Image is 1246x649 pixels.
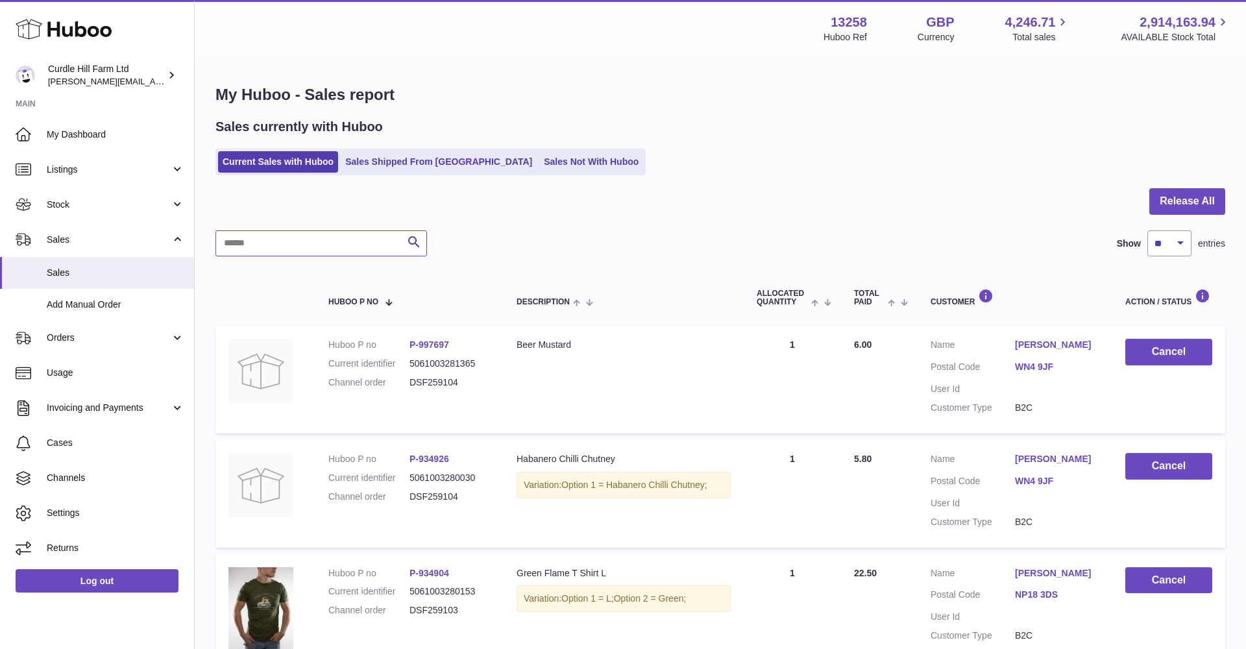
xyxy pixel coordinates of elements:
[744,326,841,434] td: 1
[1125,453,1212,480] button: Cancel
[47,437,184,449] span: Cases
[47,164,171,176] span: Listings
[47,267,184,279] span: Sales
[328,358,409,370] dt: Current identifier
[1005,14,1056,31] span: 4,246.71
[47,472,184,484] span: Channels
[931,630,1015,642] dt: Customer Type
[931,497,1015,509] dt: User Id
[328,585,409,598] dt: Current identifier
[1125,289,1212,306] div: Action / Status
[1121,31,1230,43] span: AVAILABLE Stock Total
[48,63,165,88] div: Curdle Hill Farm Ltd
[931,383,1015,395] dt: User Id
[215,84,1225,105] h1: My Huboo - Sales report
[1015,567,1099,580] a: [PERSON_NAME]
[328,376,409,389] dt: Channel order
[614,593,687,604] span: Option 2 = Green;
[47,332,171,344] span: Orders
[409,358,491,370] dd: 5061003281365
[1140,14,1215,31] span: 2,914,163.94
[1015,630,1099,642] dd: B2C
[328,604,409,617] dt: Channel order
[854,568,877,578] span: 22.50
[1125,567,1212,594] button: Cancel
[854,454,872,464] span: 5.80
[328,491,409,503] dt: Channel order
[824,31,867,43] div: Huboo Ref
[517,567,731,580] div: Green Flame T Shirt L
[47,199,171,211] span: Stock
[47,129,184,141] span: My Dashboard
[47,507,184,519] span: Settings
[744,440,841,548] td: 1
[1015,475,1099,487] a: WN4 9JF
[328,339,409,351] dt: Huboo P no
[1005,14,1071,43] a: 4,246.71 Total sales
[1012,31,1070,43] span: Total sales
[931,402,1015,414] dt: Customer Type
[854,339,872,350] span: 6.00
[1117,238,1141,250] label: Show
[1149,188,1225,215] button: Release All
[47,367,184,379] span: Usage
[409,376,491,389] dd: DSF259104
[16,569,178,593] a: Log out
[48,76,260,86] span: [PERSON_NAME][EMAIL_ADDRESS][DOMAIN_NAME]
[517,472,731,498] div: Variation:
[517,339,731,351] div: Beer Mustard
[831,14,867,31] strong: 13258
[1015,361,1099,373] a: WN4 9JF
[539,151,643,173] a: Sales Not With Huboo
[328,567,409,580] dt: Huboo P no
[1015,589,1099,601] a: NP18 3DS
[854,289,885,306] span: Total paid
[47,402,171,414] span: Invoicing and Payments
[16,66,35,85] img: miranda@diddlysquatfarmshop.com
[1198,238,1225,250] span: entries
[757,289,808,306] span: ALLOCATED Quantity
[1015,339,1099,351] a: [PERSON_NAME]
[1015,516,1099,528] dd: B2C
[1015,402,1099,414] dd: B2C
[931,589,1015,604] dt: Postal Code
[328,472,409,484] dt: Current identifier
[409,585,491,598] dd: 5061003280153
[561,480,707,490] span: Option 1 = Habanero Chilli Chutney;
[409,491,491,503] dd: DSF259104
[228,453,293,518] img: no-photo.jpg
[409,454,449,464] a: P-934926
[409,339,449,350] a: P-997697
[218,151,338,173] a: Current Sales with Huboo
[517,453,731,465] div: Habanero Chilli Chutney
[918,31,955,43] div: Currency
[409,604,491,617] dd: DSF259103
[931,475,1015,491] dt: Postal Code
[931,289,1099,306] div: Customer
[517,585,731,612] div: Variation:
[931,339,1015,354] dt: Name
[328,453,409,465] dt: Huboo P no
[215,118,383,136] h2: Sales currently with Huboo
[931,567,1015,583] dt: Name
[931,611,1015,623] dt: User Id
[926,14,954,31] strong: GBP
[341,151,537,173] a: Sales Shipped From [GEOGRAPHIC_DATA]
[1121,14,1230,43] a: 2,914,163.94 AVAILABLE Stock Total
[47,299,184,311] span: Add Manual Order
[561,593,614,604] span: Option 1 = L;
[328,298,378,306] span: Huboo P no
[47,234,171,246] span: Sales
[47,542,184,554] span: Returns
[1125,339,1212,365] button: Cancel
[931,516,1015,528] dt: Customer Type
[517,298,570,306] span: Description
[1015,453,1099,465] a: [PERSON_NAME]
[931,453,1015,469] dt: Name
[409,472,491,484] dd: 5061003280030
[228,339,293,404] img: no-photo.jpg
[409,568,449,578] a: P-934904
[931,361,1015,376] dt: Postal Code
